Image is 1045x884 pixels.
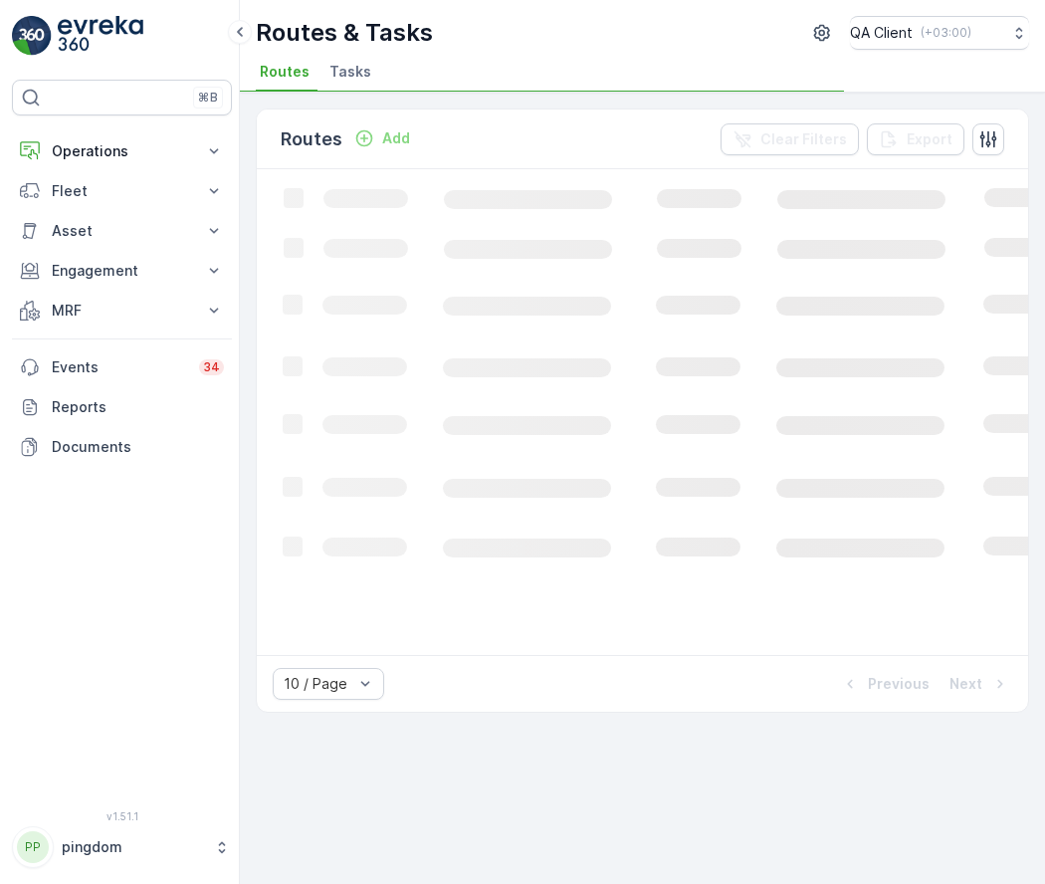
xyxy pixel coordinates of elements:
[12,211,232,251] button: Asset
[52,221,192,241] p: Asset
[12,347,232,387] a: Events34
[52,301,192,321] p: MRF
[12,291,232,331] button: MRF
[198,90,218,106] p: ⌘B
[52,141,192,161] p: Operations
[382,128,410,148] p: Add
[62,837,204,857] p: pingdom
[868,674,930,694] p: Previous
[256,17,433,49] p: Routes & Tasks
[12,131,232,171] button: Operations
[721,123,859,155] button: Clear Filters
[838,672,932,696] button: Previous
[12,427,232,467] a: Documents
[12,810,232,822] span: v 1.51.1
[281,125,342,153] p: Routes
[12,826,232,868] button: PPpingdom
[12,251,232,291] button: Engagement
[760,129,847,149] p: Clear Filters
[921,25,971,41] p: ( +03:00 )
[346,126,418,150] button: Add
[867,123,964,155] button: Export
[850,16,1029,50] button: QA Client(+03:00)
[949,674,982,694] p: Next
[52,397,224,417] p: Reports
[907,129,952,149] p: Export
[58,16,143,56] img: logo_light-DOdMpM7g.png
[52,261,192,281] p: Engagement
[52,437,224,457] p: Documents
[52,181,192,201] p: Fleet
[17,831,49,863] div: PP
[850,23,913,43] p: QA Client
[947,672,1012,696] button: Next
[260,62,310,82] span: Routes
[203,359,220,375] p: 34
[329,62,371,82] span: Tasks
[52,357,187,377] p: Events
[12,171,232,211] button: Fleet
[12,16,52,56] img: logo
[12,387,232,427] a: Reports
